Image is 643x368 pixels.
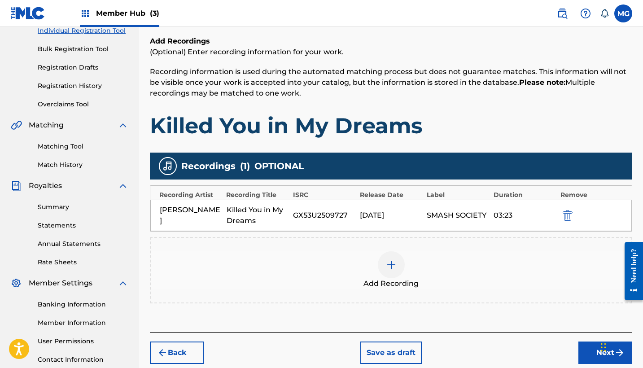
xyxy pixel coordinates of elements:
[427,190,489,200] div: Label
[118,278,128,289] img: expand
[598,325,643,368] iframe: Chat Widget
[601,334,606,361] div: Drag
[519,78,565,87] strong: Please note:
[577,4,595,22] div: Help
[427,210,489,221] div: SMASH SOCIETY
[560,190,623,200] div: Remove
[38,221,128,230] a: Statements
[29,180,62,191] span: Royalties
[159,190,222,200] div: Recording Artist
[181,159,236,173] span: Recordings
[360,210,422,221] div: [DATE]
[386,259,397,270] img: add
[38,26,128,35] a: Individual Registration Tool
[150,9,159,18] span: (3)
[360,342,422,364] button: Save as draft
[29,278,92,289] span: Member Settings
[160,205,222,226] div: [PERSON_NAME]
[150,48,344,56] span: (Optional) Enter recording information for your work.
[11,7,45,20] img: MLC Logo
[38,337,128,346] a: User Permissions
[578,342,632,364] button: Next
[29,120,64,131] span: Matching
[38,63,128,72] a: Registration Drafts
[614,4,632,22] div: User Menu
[11,278,22,289] img: Member Settings
[618,233,643,310] iframe: Resource Center
[118,120,128,131] img: expand
[38,300,128,309] a: Banking Information
[38,202,128,212] a: Summary
[363,278,419,289] span: Add Recording
[38,239,128,249] a: Annual Statements
[38,160,128,170] a: Match History
[38,258,128,267] a: Rate Sheets
[254,159,304,173] span: OPTIONAL
[240,159,250,173] span: ( 1 )
[226,190,289,200] div: Recording Title
[557,8,568,19] img: search
[38,44,128,54] a: Bulk Registration Tool
[11,180,22,191] img: Royalties
[38,318,128,328] a: Member Information
[150,67,626,97] span: Recording information is used during the automated matching process but does not guarantee matche...
[38,355,128,364] a: Contact Information
[360,190,422,200] div: Release Date
[38,142,128,151] a: Matching Tool
[563,210,573,221] img: 12a2ab48e56ec057fbd8.svg
[150,36,632,47] h6: Add Recordings
[580,8,591,19] img: help
[553,4,571,22] a: Public Search
[162,161,173,171] img: recording
[38,81,128,91] a: Registration History
[293,190,355,200] div: ISRC
[80,8,91,19] img: Top Rightsholders
[600,9,609,18] div: Notifications
[150,112,632,139] h1: Killed You in My Dreams
[38,100,128,109] a: Overclaims Tool
[96,8,159,18] span: Member Hub
[494,190,556,200] div: Duration
[227,205,289,226] div: Killed You in My Dreams
[157,347,168,358] img: 7ee5dd4eb1f8a8e3ef2f.svg
[494,210,556,221] div: 03:23
[11,120,22,131] img: Matching
[118,180,128,191] img: expand
[150,342,204,364] button: Back
[293,210,355,221] div: GX53U2509727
